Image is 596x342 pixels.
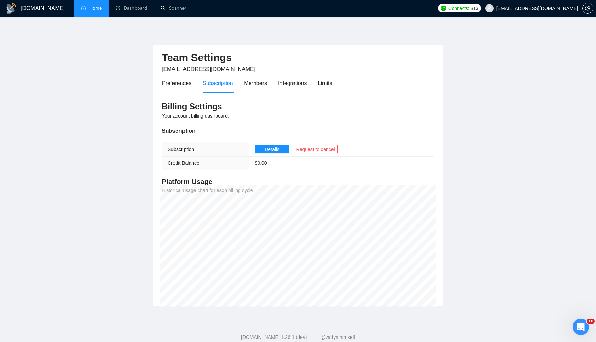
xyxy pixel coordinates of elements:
[294,145,338,153] button: Request to cancel
[202,79,233,88] div: Subscription
[81,5,102,11] a: homeHome
[582,6,593,11] a: setting
[587,319,595,324] span: 10
[168,160,201,166] span: Credit Balance:
[278,79,307,88] div: Integrations
[255,160,267,166] span: $ 0.00
[162,66,255,72] span: [EMAIL_ADDRESS][DOMAIN_NAME]
[241,334,307,340] a: [DOMAIN_NAME] 1.26.1 (dev)
[582,3,593,14] button: setting
[441,6,446,11] img: upwork-logo.png
[448,4,469,12] span: Connects:
[573,319,589,335] iframe: Intercom live chat
[168,147,196,152] span: Subscription:
[265,145,279,153] span: Details
[162,79,191,88] div: Preferences
[470,4,478,12] span: 313
[162,177,434,187] h4: Platform Usage
[162,113,229,119] span: Your account billing dashboard.
[320,334,355,340] a: @vadymhimself
[162,101,434,112] h3: Billing Settings
[244,79,267,88] div: Members
[116,5,147,11] a: dashboardDashboard
[255,145,289,153] button: Details
[296,145,335,153] span: Request to cancel
[162,127,434,135] div: Subscription
[318,79,332,88] div: Limits
[487,6,492,11] span: user
[6,3,17,14] img: logo
[162,51,434,65] h2: Team Settings
[583,6,593,11] span: setting
[161,5,186,11] a: searchScanner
